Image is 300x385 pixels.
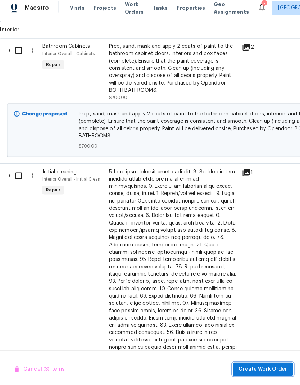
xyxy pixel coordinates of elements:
[235,363,283,372] span: Create Work Order
[210,4,245,19] span: Geo Assignments
[107,169,234,363] div: 5. Lore ipsu dolorsit ametc adi elit. 8. Seddo eiu tem incididu utlab etdolore ma al enim ad mini...
[42,178,99,182] span: Interior Overall - Initial Clean
[123,4,141,19] span: Work Orders
[42,64,62,71] span: Repair
[69,8,83,15] span: Visits
[92,8,114,15] span: Projects
[107,98,126,102] span: $700.00
[42,187,62,194] span: Repair
[42,170,76,175] span: Initial cleaning
[42,54,93,59] span: Interior Overall - Cabinets
[12,361,67,374] button: Cancel (3) Items
[7,167,40,373] div: ( )
[24,8,48,15] span: Maestro
[107,46,234,96] div: Prep, sand, mask and apply 2 coats of paint to the bathroom cabinet doors, interiors and box face...
[238,46,267,54] div: 2
[22,113,66,118] b: Change proposed
[42,47,88,52] span: Bathroom Cabinets
[238,169,267,178] div: 1
[7,44,40,105] div: ( )
[150,9,165,14] span: Tasks
[257,4,262,12] div: 14
[174,8,202,15] span: Properties
[229,361,288,374] button: Create Work Order
[14,363,64,372] span: Cancel (3) Items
